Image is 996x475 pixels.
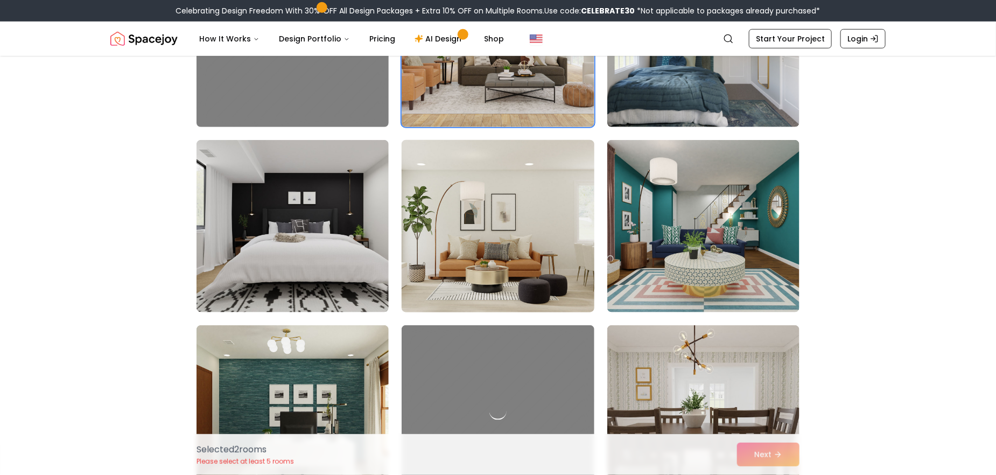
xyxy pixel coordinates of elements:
button: Design Portfolio [270,28,359,50]
b: CELEBRATE30 [581,5,635,16]
a: Start Your Project [749,29,832,48]
img: Room room-9 [607,140,799,312]
p: Selected 2 room s [197,443,294,456]
button: How It Works [191,28,268,50]
p: Please select at least 5 rooms [197,457,294,466]
nav: Main [191,28,513,50]
nav: Global [110,22,886,56]
img: Room room-7 [197,140,389,312]
img: Room room-8 [397,136,599,317]
a: Shop [475,28,513,50]
img: United States [530,32,543,45]
a: Login [840,29,886,48]
a: AI Design [406,28,473,50]
a: Spacejoy [110,28,178,50]
a: Pricing [361,28,404,50]
div: Celebrating Design Freedom With 30% OFF All Design Packages + Extra 10% OFF on Multiple Rooms. [176,5,820,16]
img: Spacejoy Logo [110,28,178,50]
span: *Not applicable to packages already purchased* [635,5,820,16]
span: Use code: [545,5,635,16]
